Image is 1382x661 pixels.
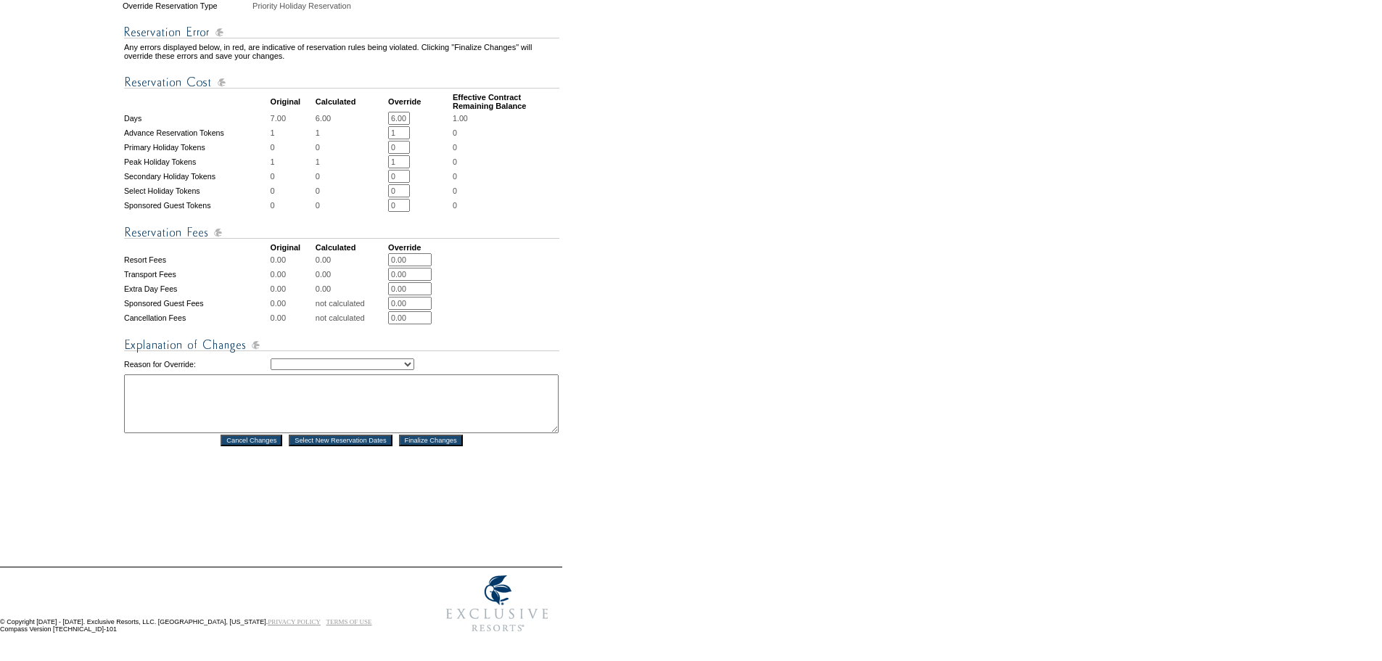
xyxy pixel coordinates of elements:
[124,336,559,354] img: Explanation of Changes
[271,311,314,324] td: 0.00
[268,618,321,625] a: PRIVACY POLICY
[124,297,269,310] td: Sponsored Guest Fees
[271,112,314,125] td: 7.00
[432,567,562,640] img: Exclusive Resorts
[252,1,561,10] div: Priority Holiday Reservation
[124,184,269,197] td: Select Holiday Tokens
[316,199,387,212] td: 0
[271,243,314,252] td: Original
[316,112,387,125] td: 6.00
[453,143,457,152] span: 0
[124,43,559,60] td: Any errors displayed below, in red, are indicative of reservation rules being violated. Clicking ...
[399,435,463,446] input: Finalize Changes
[316,282,387,295] td: 0.00
[453,114,468,123] span: 1.00
[271,199,314,212] td: 0
[124,253,269,266] td: Resort Fees
[316,126,387,139] td: 1
[316,184,387,197] td: 0
[124,223,559,242] img: Reservation Fees
[316,311,387,324] td: not calculated
[124,199,269,212] td: Sponsored Guest Tokens
[124,356,269,373] td: Reason for Override:
[316,297,387,310] td: not calculated
[271,155,314,168] td: 1
[326,618,372,625] a: TERMS OF USE
[124,170,269,183] td: Secondary Holiday Tokens
[316,155,387,168] td: 1
[289,435,392,446] input: Select New Reservation Dates
[271,282,314,295] td: 0.00
[271,170,314,183] td: 0
[123,1,251,10] div: Override Reservation Type
[453,186,457,195] span: 0
[124,126,269,139] td: Advance Reservation Tokens
[388,93,451,110] td: Override
[271,253,314,266] td: 0.00
[453,201,457,210] span: 0
[124,141,269,154] td: Primary Holiday Tokens
[271,268,314,281] td: 0.00
[453,172,457,181] span: 0
[316,253,387,266] td: 0.00
[271,93,314,110] td: Original
[316,170,387,183] td: 0
[124,73,559,91] img: Reservation Cost
[271,184,314,197] td: 0
[124,112,269,125] td: Days
[124,23,559,41] img: Reservation Errors
[124,282,269,295] td: Extra Day Fees
[124,311,269,324] td: Cancellation Fees
[316,268,387,281] td: 0.00
[316,93,387,110] td: Calculated
[124,155,269,168] td: Peak Holiday Tokens
[316,243,387,252] td: Calculated
[453,157,457,166] span: 0
[271,297,314,310] td: 0.00
[124,268,269,281] td: Transport Fees
[271,126,314,139] td: 1
[221,435,282,446] input: Cancel Changes
[453,93,559,110] td: Effective Contract Remaining Balance
[388,243,451,252] td: Override
[271,141,314,154] td: 0
[316,141,387,154] td: 0
[453,128,457,137] span: 0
